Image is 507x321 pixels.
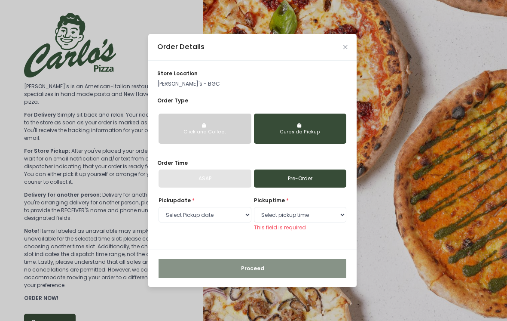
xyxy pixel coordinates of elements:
[159,259,346,278] button: Proceed
[157,70,198,77] span: store location
[157,159,188,167] span: Order Time
[254,170,347,188] a: Pre-Order
[260,129,341,136] div: Curbside Pickup
[254,114,347,144] button: Curbside Pickup
[254,224,347,231] div: This field is required
[164,129,246,136] div: Click and Collect
[343,45,348,49] button: Close
[157,80,348,88] p: [PERSON_NAME]'s - BGC
[157,42,205,52] div: Order Details
[159,114,251,144] button: Click and Collect
[157,97,188,104] span: Order Type
[254,197,285,204] span: pickup time
[159,197,191,204] span: Pickup date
